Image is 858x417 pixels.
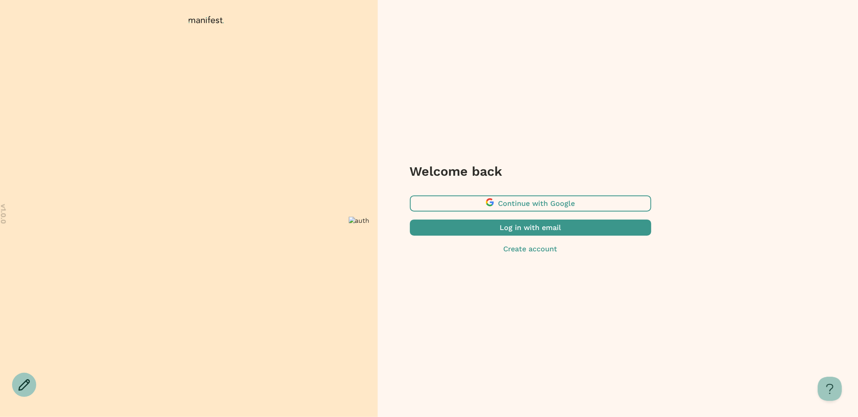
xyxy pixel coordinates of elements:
button: Continue with Google [410,195,651,212]
button: Create account [410,244,651,254]
iframe: Help Scout Beacon - Open [818,377,842,401]
img: auth [349,217,370,224]
button: Log in with email [410,220,651,236]
h3: Welcome back [410,163,651,179]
